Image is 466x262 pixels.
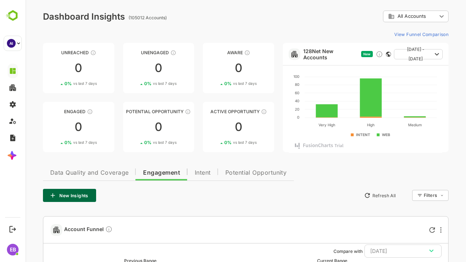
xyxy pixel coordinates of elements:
[177,50,249,55] div: Aware
[339,245,416,258] button: [DATE]
[177,109,249,114] div: Active Opportunity
[177,43,249,93] a: AwareThese accounts have just entered the buying cycle and need further nurturing00%vs last 7 days
[372,13,400,19] span: All Accounts
[25,170,103,176] span: Data Quality and Coverage
[98,109,169,114] div: Potential Opportunity
[103,15,143,20] ag: (105012 Accounts)
[398,189,423,202] div: Filters
[208,140,231,145] span: vs last 7 days
[98,121,169,133] div: 0
[119,81,151,86] div: 0 %
[308,249,337,254] ag: Compare with
[199,140,231,145] div: 0 %
[404,227,410,233] div: Refresh
[98,102,169,152] a: Potential OpportunityThese accounts are MQAs and can be passed on to Inside Sales00%vs last 7 days
[62,109,67,115] div: These accounts are warm, further nurturing would qualify them to MQAs
[200,170,261,176] span: Potential Opportunity
[39,81,71,86] div: 0 %
[236,109,241,115] div: These accounts have open opportunities which might be at any of the Sales Stages
[269,99,274,103] text: 40
[159,109,165,115] div: These accounts are MQAs and can be passed on to Inside Sales
[80,226,87,234] div: Compare Funnel to any previous dates, and click on any plot in the current funnel to view the det...
[360,52,366,57] div: This card does not support filter and segments
[7,39,16,48] div: AI
[65,50,71,56] div: These accounts have not been engaged with for a defined time period
[7,244,19,255] div: EB
[383,123,396,127] text: Medium
[269,82,274,87] text: 80
[199,81,231,86] div: 0 %
[39,226,87,234] span: Account Funnel
[219,50,225,56] div: These accounts have just entered the buying cycle and need further nurturing
[48,140,71,145] span: vs last 7 days
[268,74,274,79] text: 100
[368,49,417,59] button: [DATE] - [DATE]
[358,9,423,24] div: All Accounts
[335,190,374,201] button: Refresh All
[48,81,71,86] span: vs last 7 days
[269,107,274,111] text: 20
[177,62,249,74] div: 0
[4,9,22,23] img: BambooboxLogoMark.f1c84d78b4c51b1a7b5f700c9845e183.svg
[127,81,151,86] span: vs last 7 days
[269,91,274,95] text: 60
[293,123,310,127] text: Very High
[17,43,89,93] a: UnreachedThese accounts have not been engaged with for a defined time period00%vs last 7 days
[119,140,151,145] div: 0 %
[127,140,151,145] span: vs last 7 days
[17,189,71,202] button: New Insights
[345,246,410,256] div: [DATE]
[17,11,99,22] div: Dashboard Insights
[17,121,89,133] div: 0
[341,123,349,127] text: High
[208,81,231,86] span: vs last 7 days
[177,121,249,133] div: 0
[169,170,185,176] span: Intent
[17,109,89,114] div: Engaged
[17,50,89,55] div: Unreached
[98,43,169,93] a: UnengagedThese accounts have not shown enough engagement and need nurturing00%vs last 7 days
[350,51,358,58] div: Discover new ICP-fit accounts showing engagement — via intent surges, anonymous website visits, L...
[17,62,89,74] div: 0
[118,170,155,176] span: Engagement
[278,48,333,60] a: 128Net New Accounts
[177,102,249,152] a: Active OpportunityThese accounts have open opportunities which might be at any of the Sales Stage...
[17,102,89,152] a: EngagedThese accounts are warm, further nurturing would qualify them to MQAs00%vs last 7 days
[8,224,17,234] button: Logout
[374,45,406,64] span: [DATE] - [DATE]
[272,115,274,119] text: 0
[39,140,71,145] div: 0 %
[338,52,345,56] span: New
[98,50,169,55] div: Unengaged
[398,192,411,198] div: Filters
[363,13,411,20] div: All Accounts
[145,50,151,56] div: These accounts have not shown enough engagement and need nurturing
[366,28,423,40] button: View Funnel Comparison
[415,227,416,233] div: More
[98,62,169,74] div: 0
